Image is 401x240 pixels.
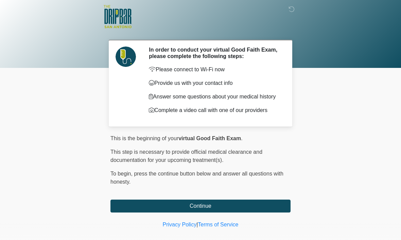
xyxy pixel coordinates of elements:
[178,135,241,141] strong: virtual Good Faith Exam
[149,93,280,101] p: Answer some questions about your medical history
[149,47,280,59] h2: In order to conduct your virtual Good Faith Exam, please complete the following steps:
[149,106,280,114] p: Complete a video call with one of our providers
[198,222,238,227] a: Terms of Service
[241,135,242,141] span: .
[110,135,178,141] span: This is the beginning of your
[149,66,280,74] p: Please connect to Wi-Fi now
[116,47,136,67] img: Agent Avatar
[149,79,280,87] p: Provide us with your contact info
[163,222,197,227] a: Privacy Policy
[110,171,283,185] span: press the continue button below and answer all questions with honesty.
[110,149,262,163] span: This step is necessary to provide official medical clearance and documentation for your upcoming ...
[104,5,132,29] img: The DRIPBaR - San Antonio Fossil Creek Logo
[110,171,134,177] span: To begin,
[110,200,291,213] button: Continue
[196,222,198,227] a: |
